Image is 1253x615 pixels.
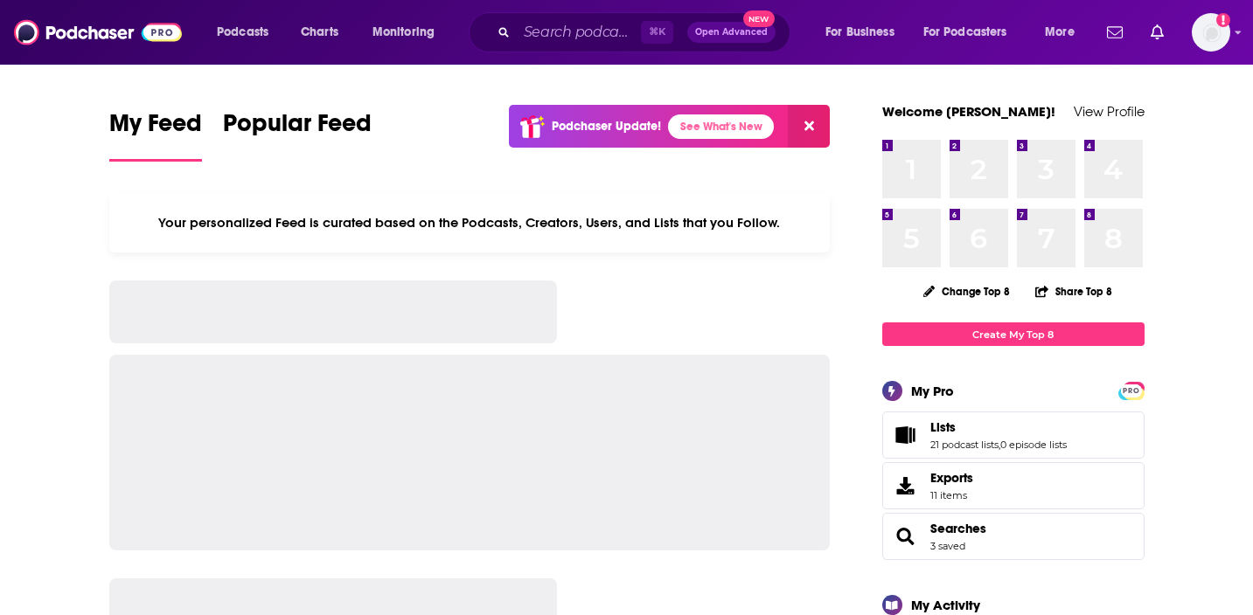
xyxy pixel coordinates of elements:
[1192,13,1230,52] span: Logged in as megcassidy
[911,383,954,399] div: My Pro
[913,280,1021,302] button: Change Top 8
[1216,13,1230,27] svg: Add a profile image
[930,419,1067,435] a: Lists
[911,597,980,613] div: My Activity
[485,12,807,52] div: Search podcasts, credits, & more...
[360,18,457,46] button: open menu
[888,473,923,498] span: Exports
[930,521,986,536] a: Searches
[217,20,268,45] span: Podcasts
[1121,384,1142,397] span: PRO
[912,18,1033,46] button: open menu
[14,16,182,49] img: Podchaser - Follow, Share and Rate Podcasts
[289,18,349,46] a: Charts
[668,114,774,139] a: See What's New
[1192,13,1230,52] img: User Profile
[930,470,973,486] span: Exports
[882,322,1145,346] a: Create My Top 8
[1033,18,1096,46] button: open menu
[109,193,831,252] div: Your personalized Feed is curated based on the Podcasts, Creators, Users, and Lists that you Follow.
[1000,439,1067,451] a: 0 episode lists
[888,524,923,549] a: Searches
[825,20,895,45] span: For Business
[1074,103,1145,120] a: View Profile
[1034,274,1113,308] button: Share Top 8
[687,22,776,43] button: Open AdvancedNew
[930,439,999,451] a: 21 podcast lists
[1144,17,1171,47] a: Show notifications dropdown
[888,423,923,447] a: Lists
[930,419,956,435] span: Lists
[882,411,1145,459] span: Lists
[517,18,641,46] input: Search podcasts, credits, & more...
[641,21,673,44] span: ⌘ K
[1100,17,1130,47] a: Show notifications dropdown
[223,108,372,162] a: Popular Feed
[695,28,768,37] span: Open Advanced
[301,20,338,45] span: Charts
[372,20,435,45] span: Monitoring
[205,18,291,46] button: open menu
[882,462,1145,509] a: Exports
[1192,13,1230,52] button: Show profile menu
[999,439,1000,451] span: ,
[109,108,202,149] span: My Feed
[1121,384,1142,397] a: PRO
[223,108,372,149] span: Popular Feed
[923,20,1007,45] span: For Podcasters
[1045,20,1075,45] span: More
[109,108,202,162] a: My Feed
[743,10,775,27] span: New
[930,540,965,552] a: 3 saved
[930,489,973,501] span: 11 items
[882,513,1145,560] span: Searches
[882,103,1055,120] a: Welcome [PERSON_NAME]!
[552,119,661,134] p: Podchaser Update!
[813,18,916,46] button: open menu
